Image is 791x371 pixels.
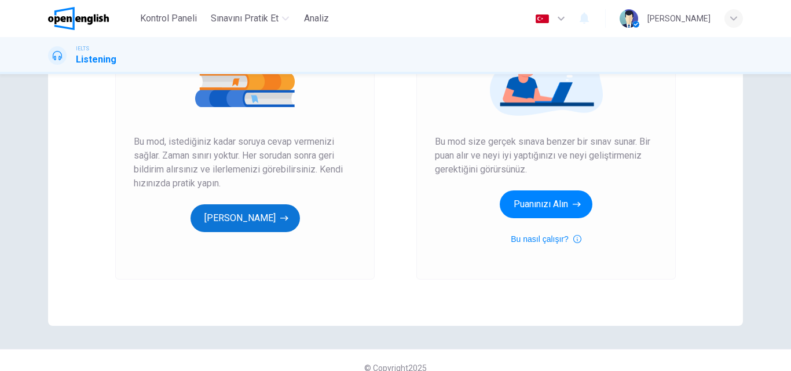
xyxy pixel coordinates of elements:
span: IELTS [76,45,89,53]
div: [PERSON_NAME] [647,12,711,25]
span: Bu mod, istediğiniz kadar soruya cevap vermenizi sağlar. Zaman sınırı yoktur. Her sorudan sonra g... [134,135,356,190]
button: Kontrol Paneli [136,8,202,29]
span: Sınavını Pratik Et [211,12,279,25]
button: Puanınızı Alın [500,190,592,218]
button: Analiz [298,8,335,29]
img: Profile picture [620,9,638,28]
button: Bu nasıl çalışır? [511,232,581,246]
span: Kontrol Paneli [140,12,197,25]
button: [PERSON_NAME] [191,204,300,232]
span: Analiz [304,12,329,25]
h1: Listening [76,53,116,67]
img: OpenEnglish logo [48,7,109,30]
img: tr [535,14,550,23]
a: OpenEnglish logo [48,7,136,30]
button: Sınavını Pratik Et [206,8,294,29]
span: Bu mod size gerçek sınava benzer bir sınav sunar. Bir puan alır ve neyi iyi yaptığınızı ve neyi g... [435,135,657,177]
